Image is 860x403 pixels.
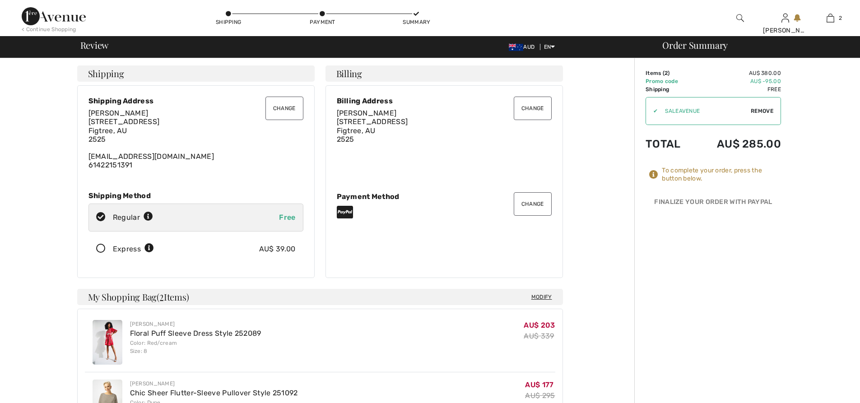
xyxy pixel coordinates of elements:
img: My Bag [827,13,834,23]
span: 2 [665,70,668,76]
div: Finalize Your Order with PayPal [646,197,781,211]
img: 1ère Avenue [22,7,86,25]
span: Shipping [88,69,124,78]
span: ( Items) [157,291,189,303]
img: Australian Dollar [509,44,523,51]
s: AU$ 295 [525,391,555,400]
span: AU$ 177 [525,380,553,389]
button: Change [265,97,303,120]
div: [PERSON_NAME] [130,320,261,328]
td: AU$ 285.00 [693,129,781,159]
button: Change [514,97,552,120]
div: [EMAIL_ADDRESS][DOMAIN_NAME] 61422151391 [88,109,303,169]
span: Billing [336,69,362,78]
span: Free [279,213,295,222]
span: Remove [751,107,773,115]
div: [PERSON_NAME] [763,26,807,35]
span: EN [544,44,555,50]
a: Sign In [781,14,789,22]
td: Total [646,129,693,159]
td: Free [693,85,781,93]
div: [PERSON_NAME] [130,380,298,388]
span: [PERSON_NAME] [337,109,397,117]
td: Shipping [646,85,693,93]
td: Promo code [646,77,693,85]
div: To complete your order, press the button below. [662,167,781,183]
span: [STREET_ADDRESS] Figtree, AU 2525 [337,117,408,143]
div: Shipping Address [88,97,303,105]
div: Summary [403,18,430,26]
div: Express [113,244,154,255]
div: Shipping Method [88,191,303,200]
iframe: Opens a widget where you can find more information [802,376,851,398]
span: [PERSON_NAME] [88,109,149,117]
span: [STREET_ADDRESS] Figtree, AU 2525 [88,117,160,143]
td: AU$ -95.00 [693,77,781,85]
span: 2 [159,290,164,302]
div: Payment Method [337,192,552,201]
s: AU$ 339 [524,332,554,340]
h4: My Shopping Bag [77,289,563,305]
img: My Info [781,13,789,23]
div: Billing Address [337,97,552,105]
a: 2 [808,13,852,23]
input: Promo code [658,97,751,125]
span: AUD [509,44,538,50]
a: Floral Puff Sleeve Dress Style 252089 [130,329,261,338]
iframe: PayPal [646,211,781,231]
span: Modify [531,292,552,301]
td: Items ( ) [646,69,693,77]
td: AU$ 380.00 [693,69,781,77]
div: Regular [113,212,153,223]
div: Order Summary [651,41,855,50]
span: 2 [839,14,842,22]
span: Review [80,41,109,50]
img: search the website [736,13,744,23]
button: Change [514,192,552,216]
div: < Continue Shopping [22,25,76,33]
div: Payment [309,18,336,26]
div: Shipping [215,18,242,26]
div: ✔ [646,107,658,115]
div: Color: Red/cream Size: 8 [130,339,261,355]
a: Chic Sheer Flutter-Sleeve Pullover Style 251092 [130,389,298,397]
div: AU$ 39.00 [259,244,296,255]
img: Floral Puff Sleeve Dress Style 252089 [93,320,122,365]
span: AU$ 203 [524,321,555,329]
